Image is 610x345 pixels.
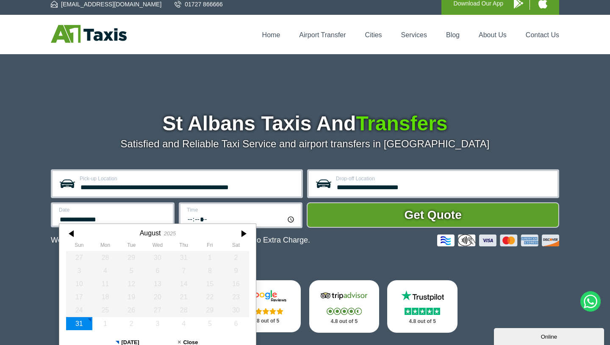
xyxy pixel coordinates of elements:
th: Friday [197,242,223,251]
div: 30 July 2025 [144,251,171,264]
div: 27 August 2025 [144,304,171,317]
th: Wednesday [144,242,171,251]
div: 16 August 2025 [223,277,249,290]
div: 10 August 2025 [66,277,92,290]
div: 13 August 2025 [144,277,171,290]
label: Time [187,207,296,213]
a: Airport Transfer [299,31,346,39]
img: Trustpilot [397,290,448,302]
a: Blog [446,31,460,39]
div: August [140,229,161,237]
div: 15 August 2025 [197,277,223,290]
div: 17 August 2025 [66,290,92,304]
a: About Us [479,31,507,39]
img: Stars [327,308,362,315]
div: 20 August 2025 [144,290,171,304]
span: The Car at No Extra Charge. [213,236,310,244]
div: 22 August 2025 [197,290,223,304]
a: Contact Us [526,31,559,39]
div: 05 August 2025 [118,264,144,277]
th: Saturday [223,242,249,251]
label: Date [59,207,168,213]
div: 24 August 2025 [66,304,92,317]
th: Monday [92,242,119,251]
p: 4.8 out of 5 [240,316,292,326]
div: 01 September 2025 [92,317,119,330]
div: 07 August 2025 [171,264,197,277]
div: 06 August 2025 [144,264,171,277]
img: Credit And Debit Cards [437,235,559,246]
div: 31 July 2025 [171,251,197,264]
div: 28 July 2025 [92,251,119,264]
label: Drop-off Location [336,176,552,181]
div: 04 September 2025 [171,317,197,330]
p: Satisfied and Reliable Taxi Service and airport transfers in [GEOGRAPHIC_DATA] [51,138,559,150]
a: Services [401,31,427,39]
div: 01 August 2025 [197,251,223,264]
div: 30 August 2025 [223,304,249,317]
img: Stars [248,308,283,315]
img: A1 Taxis St Albans LTD [51,25,127,43]
img: Stars [405,308,440,315]
label: Pick-up Location [80,176,296,181]
div: 09 August 2025 [223,264,249,277]
div: 29 August 2025 [197,304,223,317]
div: 04 August 2025 [92,264,119,277]
a: Home [262,31,280,39]
div: 27 July 2025 [66,251,92,264]
div: 2025 [164,230,176,237]
div: 02 August 2025 [223,251,249,264]
div: 02 September 2025 [118,317,144,330]
button: Get Quote [307,202,559,228]
p: We Now Accept Card & Contactless Payment In [51,236,310,245]
div: 05 September 2025 [197,317,223,330]
img: Tripadvisor [319,290,369,302]
div: 03 September 2025 [144,317,171,330]
div: 21 August 2025 [171,290,197,304]
a: Cities [365,31,382,39]
div: 12 August 2025 [118,277,144,290]
th: Sunday [66,242,92,251]
a: Tripadvisor Stars 4.8 out of 5 [309,280,380,333]
div: 11 August 2025 [92,277,119,290]
div: 19 August 2025 [118,290,144,304]
div: 18 August 2025 [92,290,119,304]
span: Transfers [356,112,447,135]
img: Google [241,290,291,302]
div: 23 August 2025 [223,290,249,304]
div: 03 August 2025 [66,264,92,277]
div: 29 July 2025 [118,251,144,264]
th: Thursday [171,242,197,251]
div: 26 August 2025 [118,304,144,317]
p: 4.8 out of 5 [319,316,370,327]
a: Trustpilot Stars 4.8 out of 5 [387,280,457,333]
div: 14 August 2025 [171,277,197,290]
div: 08 August 2025 [197,264,223,277]
h1: St Albans Taxis And [51,113,559,134]
div: 28 August 2025 [171,304,197,317]
p: 4.8 out of 5 [396,316,448,327]
iframe: chat widget [494,326,606,345]
th: Tuesday [118,242,144,251]
div: 06 September 2025 [223,317,249,330]
div: 31 August 2025 [66,317,92,330]
a: Google Stars 4.8 out of 5 [231,280,301,332]
div: 25 August 2025 [92,304,119,317]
